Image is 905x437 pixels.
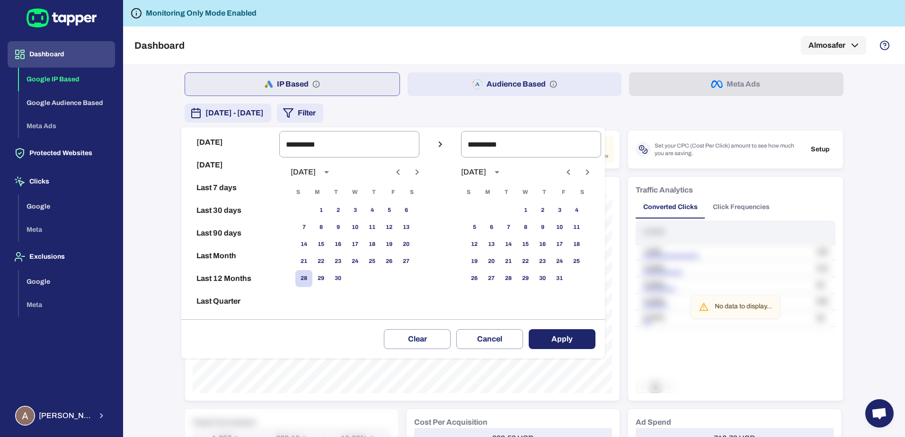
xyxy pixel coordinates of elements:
button: Next month [579,164,595,180]
div: [DATE] [291,167,316,177]
button: 21 [500,253,517,270]
button: 24 [551,253,568,270]
button: 19 [381,236,398,253]
button: 21 [295,253,312,270]
button: 13 [483,236,500,253]
button: 22 [517,253,534,270]
button: 6 [483,219,500,236]
button: 27 [483,270,500,287]
button: Last 30 days [185,199,275,222]
div: [DATE] [461,167,486,177]
button: 7 [500,219,517,236]
button: Clear [384,329,451,349]
button: Last 7 days [185,176,275,199]
button: 2 [329,202,346,219]
span: Saturday [574,183,591,202]
button: 11 [568,219,585,236]
button: 25 [364,253,381,270]
button: 17 [346,236,364,253]
button: [DATE] [185,131,275,154]
button: Previous month [560,164,577,180]
button: 4 [364,202,381,219]
button: 24 [346,253,364,270]
button: 16 [534,236,551,253]
button: 16 [329,236,346,253]
button: 5 [381,202,398,219]
span: Monday [479,183,496,202]
button: calendar view is open, switch to year view [489,164,505,180]
span: Friday [384,183,401,202]
button: Reset [185,313,275,335]
button: 10 [551,219,568,236]
button: 28 [295,270,312,287]
button: 9 [534,219,551,236]
button: 18 [568,236,585,253]
button: Last Month [185,245,275,267]
button: 11 [364,219,381,236]
div: Open chat [865,399,894,428]
span: Friday [555,183,572,202]
button: calendar view is open, switch to year view [319,164,335,180]
span: Saturday [403,183,420,202]
button: 8 [312,219,329,236]
button: Previous month [390,164,406,180]
button: 25 [568,253,585,270]
button: 8 [517,219,534,236]
button: 9 [329,219,346,236]
button: 12 [381,219,398,236]
span: Wednesday [346,183,364,202]
button: Last Quarter [185,290,275,313]
span: Tuesday [328,183,345,202]
button: 29 [517,270,534,287]
button: 17 [551,236,568,253]
button: Cancel [456,329,523,349]
button: 14 [500,236,517,253]
button: 3 [346,202,364,219]
button: 13 [398,219,415,236]
button: 27 [398,253,415,270]
button: 28 [500,270,517,287]
button: 6 [398,202,415,219]
button: 20 [398,236,415,253]
span: Sunday [290,183,307,202]
button: 4 [568,202,585,219]
button: 15 [517,236,534,253]
span: Wednesday [517,183,534,202]
button: 7 [295,219,312,236]
button: 29 [312,270,329,287]
button: 22 [312,253,329,270]
button: 30 [534,270,551,287]
span: Thursday [365,183,382,202]
button: 19 [466,253,483,270]
button: Next month [409,164,425,180]
button: Last 90 days [185,222,275,245]
button: Apply [529,329,595,349]
button: Last 12 Months [185,267,275,290]
button: 26 [381,253,398,270]
button: 15 [312,236,329,253]
button: 26 [466,270,483,287]
span: Monday [309,183,326,202]
button: 5 [466,219,483,236]
button: 31 [551,270,568,287]
button: 10 [346,219,364,236]
button: 18 [364,236,381,253]
button: 3 [551,202,568,219]
button: 1 [312,202,329,219]
span: Sunday [460,183,477,202]
span: Thursday [536,183,553,202]
button: 20 [483,253,500,270]
button: 12 [466,236,483,253]
button: 14 [295,236,312,253]
button: [DATE] [185,154,275,176]
button: 2 [534,202,551,219]
span: Tuesday [498,183,515,202]
button: 23 [534,253,551,270]
button: 23 [329,253,346,270]
button: 1 [517,202,534,219]
button: 30 [329,270,346,287]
